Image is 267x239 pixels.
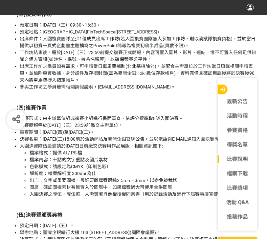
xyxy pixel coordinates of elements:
li: 複賽簡報需於[DATE]（三）23:59前繳交主辦單位。 [20,122,257,129]
li: 預定日期：[DATE]（三）09:30~16:30。 [20,22,257,29]
a: 參賽資格 [218,127,257,134]
a: 活動 Q&A [218,199,257,207]
li: 檔案格式：提供 AI / PS 檔 [30,149,257,156]
li: 出席條件：入圍複賽團隊至少1位成員出席工作坊(若入圍複賽團隊無人參加工作坊，則取消該隊複賽資格)，並於當日提供以初賽一頁式企劃書主題擴寫之PowerPoint簡報為複賽初稿半成品(頁數不限)。 [20,35,257,49]
li: 決賽名單：[DATE](二)18:00前於活動網站及臺灣企銀官網公告，並以電話與E-MAIL通知入圍決賽隊伍繳交相關資料。 [20,136,257,143]
li: 預定地點：[GEOGRAPHIC_DATA]FinTechSpace([STREET_ADDRESS]) [20,29,257,35]
li: 審查期間：[DATE](四)至[DATE](二)。 [20,129,257,136]
li: 解析度：檔案解析度 300dpi 為佳 [30,170,257,177]
a: 投稿作品 [218,213,257,221]
li: 預定日期：[DATE]（五）。 [20,222,257,229]
li: 工作坊結束後，需於[DATE]（三）23:59前提交複賽正式簡報，內容可置入圖片、影片、連結，惟不可置入任何足供辨識之個人資訊(如姓名、學號、校系名稱等)，以確保競賽公平性。 [20,49,257,63]
li: 出席工作坊之學員如有需求，可申請當日車馬費補助(北北基桃除外)，並配合主辦單位於工作坊當日填載相關申請表單，並檢附車資收據、身分證件及存摺封面(需為臺灣企銀Hokii數位存款帳戶)，資料完備且確... [20,63,257,84]
a: 檔案下載 [218,170,257,178]
li: 參與工作坊之學員若需相關請假證明，[EMAIL_ADDRESS][DOMAIN_NAME]。 [20,84,257,90]
li: 入圍決賽隊伍最遲請於[DATE]日前繳交決賽用作品展版，相關資訊如下: [20,143,257,198]
a: 比賽說明 [218,155,257,163]
li: 複賽形式：由主辦單位組成複賽小組進行書面審查，依評分標準取8隊入圍決賽。 [20,115,257,122]
li: 色彩模式：請設定為CMYK（印刷色彩） [30,163,257,170]
li: 舉辦地點：臺灣企銀總行大樓 103 [STREET_ADDRESS](國際會議廳)。 [20,229,257,236]
li: 出血：文字或重要圖檔，最好要離檔案邊緣2.5mm~3mm，以避免被裁切 [30,177,257,184]
strong: (四)複賽作業 [16,105,47,111]
a: 最新公告 [218,98,257,106]
li: 圖層：確認圖檔素材有無置入於圖層中，如果檔案過大可使用合併圖層 [30,184,257,191]
a: 得獎名單 [218,141,257,149]
li: 檔案內容：十點的文字重點及圖片素材 [30,156,257,163]
a: 活動時程 [218,112,257,120]
a: 比賽獎項 [218,184,257,192]
strong: (伍)決賽暨頒獎典禮 [16,212,62,218]
li: 入圍決賽之隊伍，隊伍每一人需簽署肖像權授權同意書（用於記錄活動及進行下屆賽事廣宣使用） [30,191,257,198]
